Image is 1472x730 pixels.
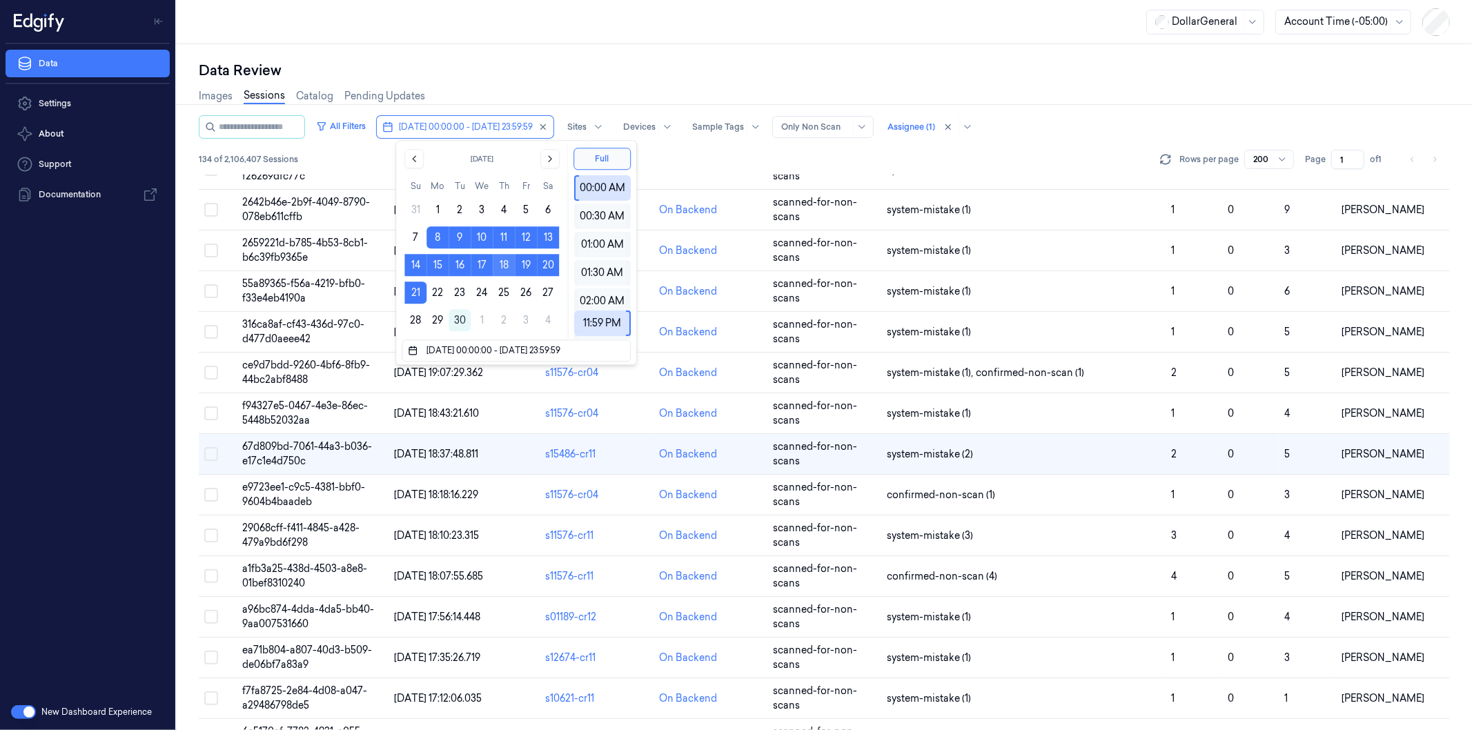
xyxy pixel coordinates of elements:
[1285,407,1291,420] span: 4
[887,406,971,421] span: system-mistake (1)
[545,406,648,421] div: s11576-cr04
[579,232,627,257] div: 01:00 AM
[426,179,449,193] th: Monday
[471,254,493,276] button: Wednesday, September 17th, 2025, selected
[1171,204,1175,216] span: 1
[887,284,971,299] span: system-mistake (1)
[976,366,1084,380] span: confirmed-non-scan (1)
[493,282,515,304] button: Thursday, September 25th, 2025
[204,366,218,379] button: Select row
[242,481,365,508] span: e9723ee1-c9c5-4381-bbf0-9604b4baadeb
[515,226,537,248] button: Friday, September 12th, 2025, selected
[1342,407,1424,420] span: [PERSON_NAME]
[399,121,533,133] span: [DATE] 00:00:00 - [DATE] 23:59:59
[471,226,493,248] button: Wednesday, September 10th, 2025, selected
[242,318,364,345] span: 316ca8af-cf43-436d-97c0-d477d0aeee42
[471,309,493,331] button: Wednesday, October 1st, 2025
[773,359,857,386] span: scanned-for-non-scans
[545,447,648,462] div: s15486-cr11
[426,199,449,221] button: Monday, September 1st, 2025
[449,309,471,331] button: Today, Tuesday, September 30th, 2025
[887,244,971,258] span: system-mistake (1)
[537,199,559,221] button: Saturday, September 6th, 2025
[773,522,857,549] span: scanned-for-non-scans
[493,309,515,331] button: Thursday, October 2nd, 2025
[199,61,1450,80] div: Data Review
[394,692,482,704] span: [DATE] 17:12:06.035
[244,88,285,104] a: Sessions
[1171,651,1175,664] span: 1
[515,179,537,193] th: Friday
[6,90,170,117] a: Settings
[545,529,648,543] div: s11576-cr11
[887,529,973,543] span: system-mistake (3)
[449,179,471,193] th: Tuesday
[204,203,218,217] button: Select row
[377,116,553,138] button: [DATE] 00:00:00 - [DATE] 23:59:59
[204,406,218,420] button: Select row
[6,181,170,208] a: Documentation
[1342,366,1424,379] span: [PERSON_NAME]
[773,684,857,711] span: scanned-for-non-scans
[1342,529,1424,542] span: [PERSON_NAME]
[545,691,648,706] div: s10621-cr11
[1228,611,1234,623] span: 0
[1285,529,1291,542] span: 4
[296,89,333,103] a: Catalog
[515,282,537,304] button: Friday, September 26th, 2025
[204,569,218,583] button: Select row
[426,254,449,276] button: Monday, September 15th, 2025, selected
[887,488,995,502] span: confirmed-non-scan (1)
[394,448,478,460] span: [DATE] 18:37:48.811
[887,569,997,584] span: confirmed-non-scan (4)
[1285,326,1291,338] span: 5
[1171,285,1175,297] span: 1
[1171,611,1175,623] span: 1
[432,149,532,168] button: [DATE]
[773,277,857,304] span: scanned-for-non-scans
[545,651,648,665] div: s12674-cr11
[471,199,493,221] button: Wednesday, September 3rd, 2025
[1342,326,1424,338] span: [PERSON_NAME]
[1171,692,1175,704] span: 1
[242,440,372,467] span: 67d809bd-7061-44a3-b036-e17c1e4d750c
[449,226,471,248] button: Tuesday, September 9th, 2025, selected
[6,120,170,148] button: About
[394,489,478,501] span: [DATE] 18:18:16.229
[199,89,233,103] a: Images
[1171,326,1175,338] span: 1
[242,562,367,589] span: a1fb3a25-438d-4503-a8e8-01bef8310240
[242,522,360,549] span: 29068cff-f411-4845-a428-479a9bd6f298
[449,199,471,221] button: Tuesday, September 2nd, 2025
[887,651,971,665] span: system-mistake (1)
[1228,570,1234,582] span: 0
[659,406,717,421] div: On Backend
[887,691,971,706] span: system-mistake (1)
[204,244,218,257] button: Select row
[449,282,471,304] button: Tuesday, September 23rd, 2025
[1171,529,1177,542] span: 3
[1171,163,1175,175] span: 1
[579,288,627,314] div: 02:00 AM
[545,366,648,380] div: s11576-cr04
[493,226,515,248] button: Thursday, September 11th, 2025, selected
[204,488,218,502] button: Select row
[1228,163,1234,175] span: 0
[404,226,426,248] button: Sunday, September 7th, 2025
[515,309,537,331] button: Friday, October 3rd, 2025
[394,326,480,338] span: [DATE] 19:21:36.839
[449,254,471,276] button: Tuesday, September 16th, 2025, selected
[515,199,537,221] button: Friday, September 5th, 2025
[659,203,717,217] div: On Backend
[579,175,626,201] div: 00:00 AM
[1285,651,1291,664] span: 3
[242,644,372,671] span: ea71b804-a807-40d3-b509-de06bf7a83a9
[1285,448,1291,460] span: 5
[887,203,971,217] span: system-mistake (1)
[204,325,218,339] button: Select row
[773,562,857,589] span: scanned-for-non-scans
[773,603,857,630] span: scanned-for-non-scans
[404,254,426,276] button: Sunday, September 14th, 2025, selected
[773,318,857,345] span: scanned-for-non-scans
[1285,285,1291,297] span: 6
